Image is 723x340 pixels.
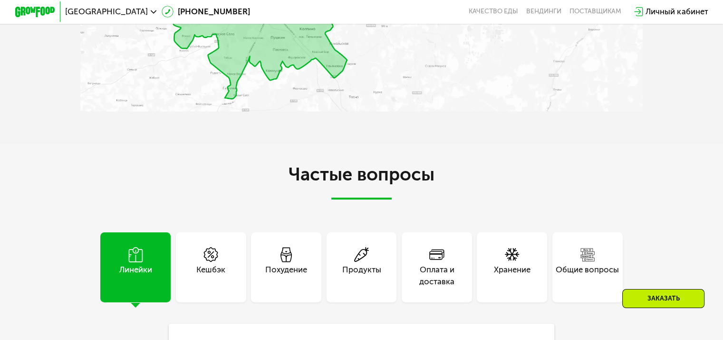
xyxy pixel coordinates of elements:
[646,6,708,18] div: Личный кабинет
[469,8,518,16] a: Качество еды
[342,264,381,288] div: Продукты
[119,264,152,288] div: Линейки
[65,8,148,16] span: [GEOGRAPHIC_DATA]
[556,264,619,288] div: Общие вопросы
[162,6,250,18] a: [PHONE_NUMBER]
[526,8,561,16] a: Вендинги
[569,8,621,16] div: поставщикам
[494,264,530,288] div: Хранение
[402,264,472,288] div: Оплата и доставка
[622,289,704,308] div: Заказать
[80,164,643,200] h2: Частые вопросы
[196,264,225,288] div: Кешбэк
[265,264,307,288] div: Похудение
